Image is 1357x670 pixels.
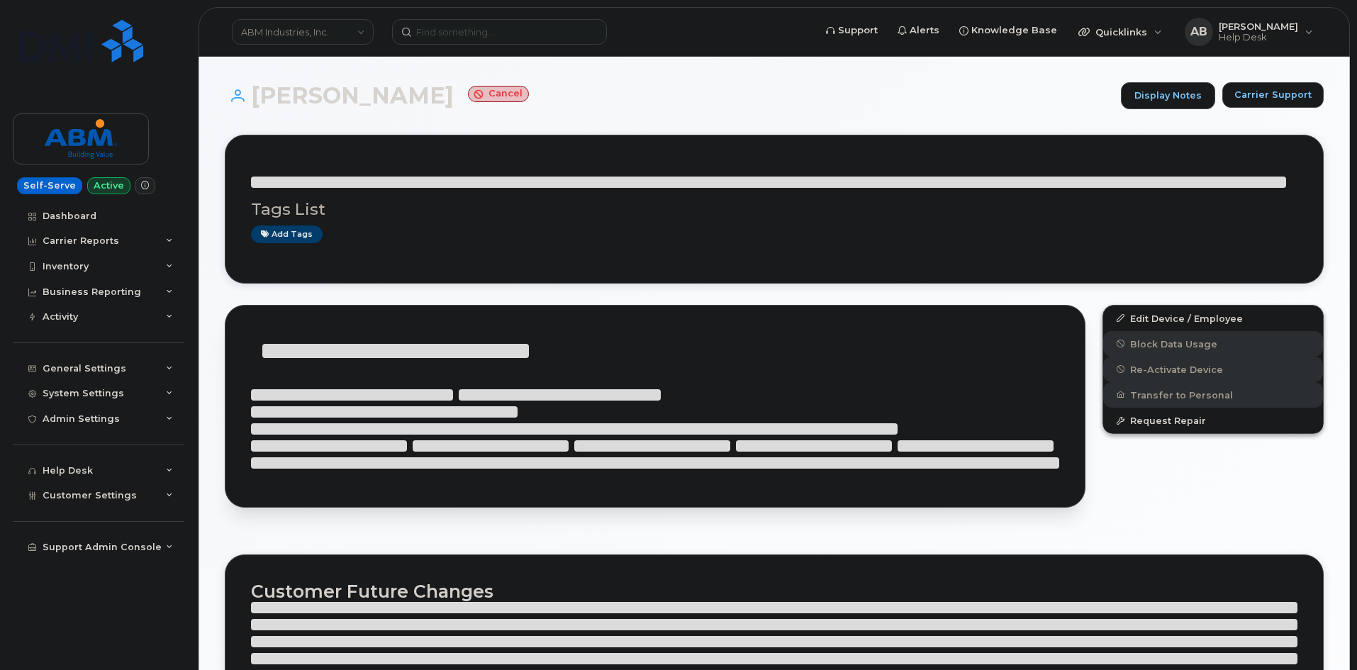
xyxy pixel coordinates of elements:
[1103,306,1323,331] a: Edit Device / Employee
[468,86,529,102] small: Cancel
[1103,408,1323,433] button: Request Repair
[251,225,323,243] a: Add tags
[1234,88,1312,101] span: Carrier Support
[1130,364,1223,374] span: Re-Activate Device
[225,83,1114,108] h1: [PERSON_NAME]
[1222,82,1324,108] button: Carrier Support
[1103,382,1323,408] button: Transfer to Personal
[251,201,1297,218] h3: Tags List
[251,581,1297,602] h2: Customer Future Changes
[1121,82,1215,109] a: Display Notes
[1103,357,1323,382] button: Re-Activate Device
[1103,331,1323,357] button: Block Data Usage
